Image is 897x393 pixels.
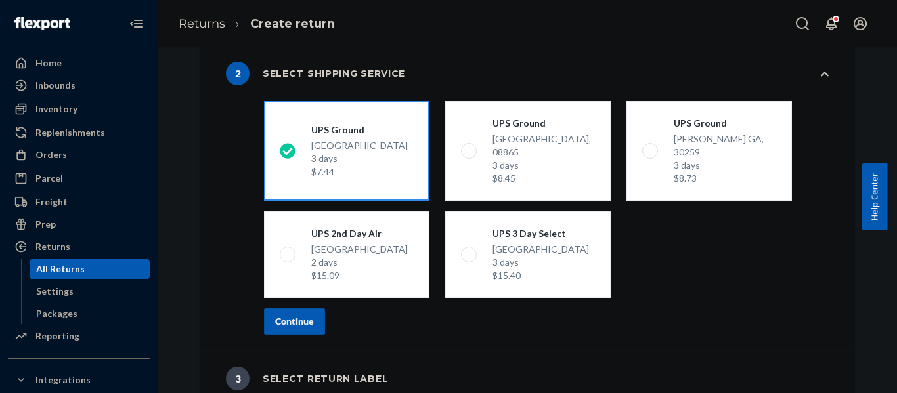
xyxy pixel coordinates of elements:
a: Home [8,52,150,73]
div: 3 days [311,152,408,165]
div: UPS Ground [311,123,408,136]
div: Orders [35,148,67,161]
div: [GEOGRAPHIC_DATA] [311,139,408,178]
div: Inventory [35,102,77,115]
button: Open notifications [818,10,844,37]
div: $7.44 [311,165,408,178]
img: Flexport logo [14,17,70,30]
div: UPS 3 Day Select [492,227,589,240]
a: Replenishments [8,122,150,143]
ol: breadcrumbs [168,5,345,43]
div: Select shipping service [226,62,405,85]
div: UPS Ground [674,117,776,130]
a: Prep [8,214,150,235]
div: $8.73 [674,172,776,185]
span: 3 [226,367,250,390]
button: Continue [264,308,325,335]
a: Orders [8,144,150,165]
a: Inbounds [8,75,150,96]
div: All Returns [36,262,85,276]
a: Freight [8,192,150,213]
div: 2 days [311,256,408,269]
button: Open account menu [847,10,873,37]
div: Select return label [226,367,388,390]
a: All Returns [30,259,150,279]
div: Reporting [35,329,79,342]
a: Packages [30,303,150,324]
div: Freight [35,196,68,209]
div: Home [35,56,62,70]
button: Close Navigation [123,10,150,37]
div: Packages [36,307,77,320]
div: $8.45 [492,172,595,185]
button: Integrations [8,369,150,390]
div: 3 days [674,159,776,172]
a: Reporting [8,325,150,346]
div: UPS 2nd Day Air [311,227,408,240]
button: Help Center [862,163,887,230]
div: 3 days [492,256,589,269]
a: Settings [30,281,150,302]
a: Create return [250,16,335,31]
div: Replenishments [35,126,105,139]
a: Returns [8,236,150,257]
div: Integrations [35,373,91,386]
div: UPS Ground [492,117,595,130]
a: Parcel [8,168,150,189]
div: [GEOGRAPHIC_DATA], 08865 [492,133,595,185]
div: Continue [275,315,314,328]
div: Returns [35,240,70,253]
div: $15.09 [311,269,408,282]
div: Inbounds [35,79,76,92]
div: [GEOGRAPHIC_DATA] [311,243,408,282]
div: Parcel [35,172,63,185]
button: Open Search Box [789,10,816,37]
span: 2 [226,62,250,85]
div: $15.40 [492,269,589,282]
div: [PERSON_NAME] GA, 30259 [674,133,776,185]
a: Inventory [8,98,150,119]
div: Prep [35,218,56,231]
div: Settings [36,285,74,298]
div: [GEOGRAPHIC_DATA] [492,243,589,282]
div: 3 days [492,159,595,172]
a: Returns [179,16,225,31]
